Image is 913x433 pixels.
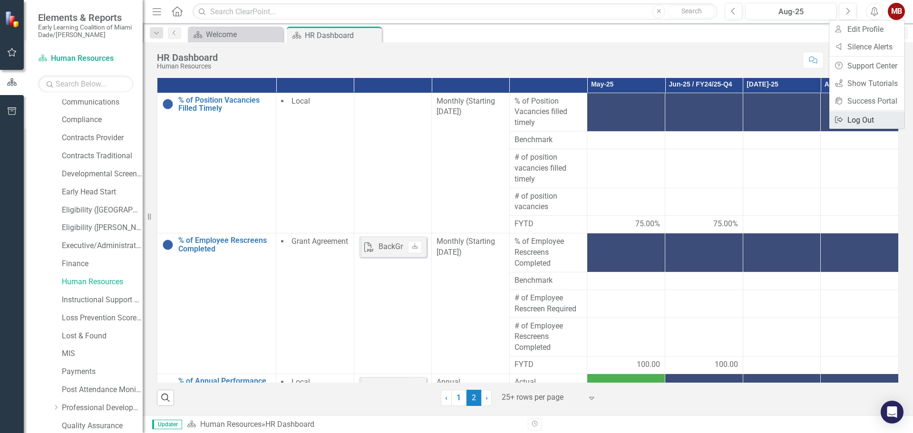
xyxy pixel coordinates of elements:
a: Payments [62,366,143,377]
button: Aug-25 [745,3,836,20]
a: % of Employee Rescreens Completed [178,236,271,253]
div: Monthly (Starting [DATE]) [437,96,505,118]
td: Double-Click to Edit [354,374,432,427]
td: Double-Click to Edit [743,188,821,216]
a: 1 [451,390,466,406]
a: Support Center [829,57,904,75]
span: # of Employee Rescreens Completed [515,321,583,354]
div: Welcome [206,29,281,40]
td: Double-Click to Edit [587,149,665,188]
a: Human Resources [200,420,262,429]
input: Search Below... [38,76,133,92]
a: Silence Alerts [829,38,904,56]
span: # of Employee Rescreen Required [515,293,583,315]
td: Double-Click to Edit [587,289,665,318]
td: Double-Click to Edit [821,289,899,318]
a: Loss Prevention Scorecard [62,313,143,324]
img: ClearPoint Strategy [5,10,21,27]
small: Early Learning Coalition of Miami Dade/[PERSON_NAME] [38,23,133,39]
div: HR Dashboard [305,29,379,41]
div: BackGround Ex I Section E [GEOGRAPHIC_DATA]-Dade Monroe EL194_Executed.pdf [379,241,658,252]
a: Eligibility ([GEOGRAPHIC_DATA]) [62,205,143,216]
td: Double-Click to Edit Right Click for Context Menu [157,374,276,427]
a: Developmental Screening Compliance [62,169,143,180]
td: Double-Click to Edit [587,132,665,149]
div: HR Dashboard [157,52,218,63]
td: Double-Click to Edit [665,374,743,392]
span: 100.00 [637,359,660,370]
td: Double-Click to Edit [821,149,899,188]
div: Human Resources [157,63,218,70]
div: HR Dashboard [265,420,314,429]
td: Double-Click to Edit [587,318,665,356]
span: 75.00% [713,219,738,230]
span: # of position vacancies filled timely [515,152,583,185]
div: Aug-25 [748,6,833,18]
td: Double-Click to Edit Right Click for Context Menu [157,93,276,233]
button: MB [888,3,905,20]
a: Quality Assurance [62,421,143,432]
td: Double-Click to Edit [743,149,821,188]
span: % of Position Vacancies filled timely [515,96,583,129]
td: Double-Click to Edit [665,272,743,289]
a: Success Portal [829,92,904,110]
a: Finance [62,259,143,269]
a: Early Head Start [62,187,143,198]
td: Double-Click to Edit [587,188,665,216]
td: Double-Click to Edit [821,132,899,149]
input: Search ClearPoint... [193,3,718,20]
td: Double-Click to Edit [821,318,899,356]
td: Double-Click to Edit Right Click for Context Menu [157,233,276,374]
span: # of position vacancies [515,191,583,213]
td: Double-Click to Edit [821,272,899,289]
span: Local [291,377,310,386]
td: Double-Click to Edit [587,272,665,289]
a: Eligibility ([PERSON_NAME]) [62,222,143,233]
a: % of Annual Performance Appraisals completed timely [178,377,271,402]
span: 2 [466,390,482,406]
a: Communications [62,97,143,108]
span: Grant Agreement [291,237,348,246]
a: Log Out [829,111,904,129]
span: Benchmark [515,275,583,286]
div: Monthly (Starting [DATE]) [437,236,505,258]
td: Double-Click to Edit [665,289,743,318]
a: Instructional Support Services [62,295,143,306]
span: Actual [515,377,583,388]
div: ELC 2-12 Performance App Information - Handbook.pdf [379,382,563,393]
a: Contracts Provider [62,133,143,144]
span: 100.00 [715,359,738,370]
td: Double-Click to Edit [743,132,821,149]
a: MIS [62,348,143,359]
a: Compliance [62,115,143,125]
a: Post Attendance Monitoring [62,385,143,395]
td: Double-Click to Edit [665,318,743,356]
span: 75.00% [635,219,660,230]
td: Double-Click to Edit [821,188,899,216]
td: Double-Click to Edit [665,188,743,216]
span: FYTD [515,359,583,370]
a: Human Resources [38,53,133,64]
span: Benchmark [515,135,583,145]
img: No Information [162,239,174,250]
img: No Information [162,98,174,110]
div: » [187,419,521,430]
span: Search [681,7,702,15]
div: Annual [437,377,505,388]
a: Contracts Traditional [62,151,143,162]
span: Elements & Reports [38,12,133,23]
td: Double-Click to Edit [743,318,821,356]
button: Search [668,5,715,18]
td: Double-Click to Edit [665,132,743,149]
div: Open Intercom Messenger [881,401,903,423]
a: Show Tutorials [829,75,904,92]
a: Human Resources [62,277,143,288]
a: Executive/Administrative [62,241,143,251]
span: FYTD [515,219,583,230]
a: Edit Profile [829,20,904,38]
span: › [486,393,488,402]
a: Lost & Found [62,331,143,342]
td: Double-Click to Edit [665,149,743,188]
a: Professional Development Institute [62,403,143,414]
